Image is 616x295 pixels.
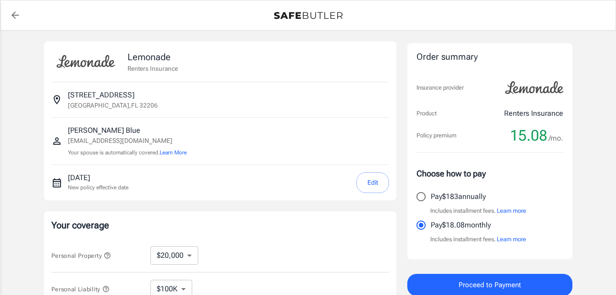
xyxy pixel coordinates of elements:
img: Back to quotes [274,12,343,19]
p: Policy premium [416,131,456,140]
button: Learn more [497,235,526,244]
p: Insurance provider [416,83,464,92]
button: Personal Property [51,250,111,261]
a: back to quotes [6,6,24,24]
span: 15.08 [510,126,547,145]
svg: Insured address [51,94,62,105]
span: Personal Property [51,252,111,259]
div: Order summary [416,51,563,64]
span: Proceed to Payment [459,279,521,291]
span: Personal Liability [51,286,110,293]
img: Lemonade [500,75,569,101]
p: New policy effective date [68,183,128,192]
p: Includes installment fees. [430,235,526,244]
p: Pay $18.08 monthly [431,220,491,231]
svg: Insured person [51,136,62,147]
p: Choose how to pay [416,167,563,180]
p: [PERSON_NAME] Blue [68,125,187,136]
p: Your coverage [51,219,389,232]
p: [GEOGRAPHIC_DATA] , FL 32206 [68,101,158,110]
button: Learn More [160,148,187,157]
p: [STREET_ADDRESS] [68,90,134,101]
span: /mo. [549,132,563,145]
button: Edit [356,172,389,193]
button: Personal Liability [51,284,110,295]
p: Your spouse is automatically covered. [68,148,187,157]
p: Pay $183 annually [431,191,486,202]
p: [EMAIL_ADDRESS][DOMAIN_NAME] [68,136,187,146]
p: Product [416,109,437,118]
p: [DATE] [68,172,128,183]
p: Includes installment fees. [430,206,526,216]
p: Renters Insurance [128,64,178,73]
p: Lemonade [128,50,178,64]
svg: New policy start date [51,177,62,188]
img: Lemonade [51,49,120,74]
p: Renters Insurance [504,108,563,119]
button: Learn more [497,206,526,216]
